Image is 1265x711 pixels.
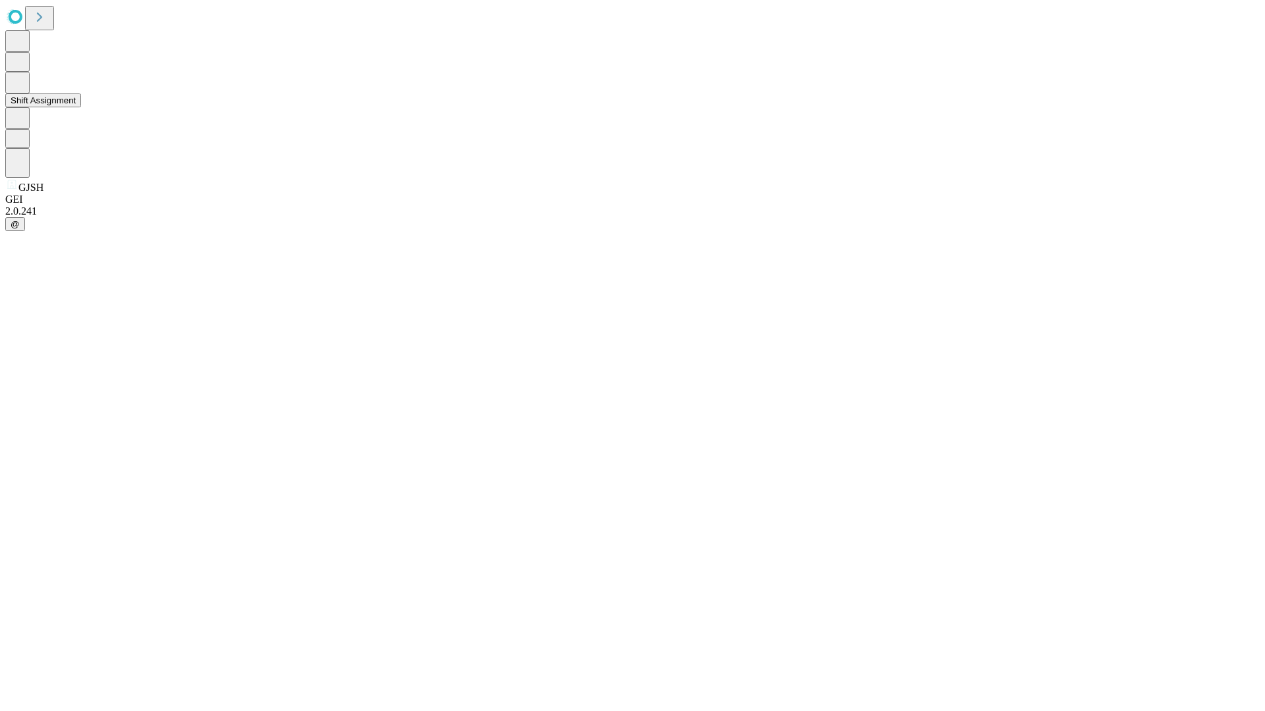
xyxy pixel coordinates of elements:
div: 2.0.241 [5,205,1260,217]
button: @ [5,217,25,231]
div: GEI [5,194,1260,205]
span: GJSH [18,182,43,193]
span: @ [11,219,20,229]
button: Shift Assignment [5,93,81,107]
